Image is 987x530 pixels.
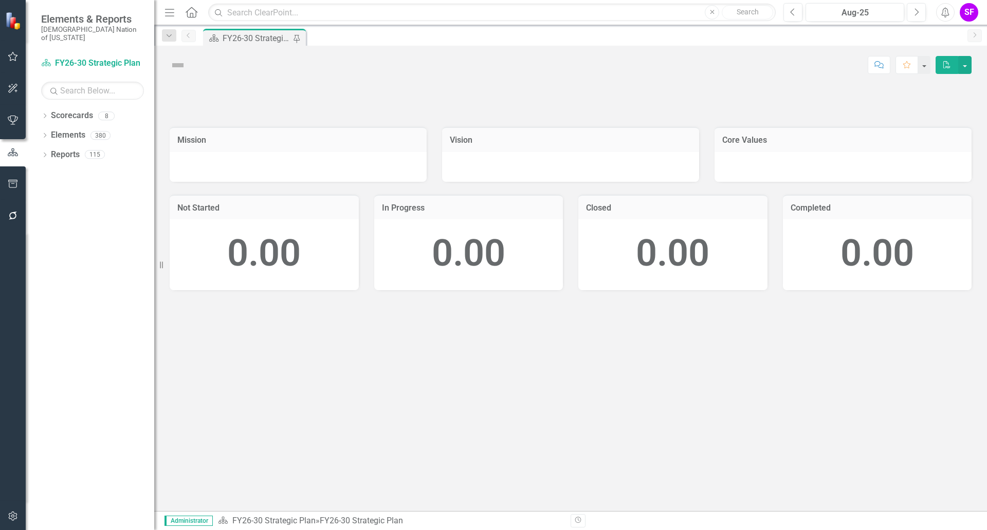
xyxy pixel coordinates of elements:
[180,227,349,280] div: 0.00
[722,136,964,145] h3: Core Values
[793,227,962,280] div: 0.00
[51,110,93,122] a: Scorecards
[41,82,144,100] input: Search Below...
[51,129,85,141] a: Elements
[232,516,316,525] a: FY26-30 Strategic Plan
[41,25,144,42] small: [DEMOGRAPHIC_DATA] Nation of [US_STATE]
[164,516,213,526] span: Administrator
[589,227,757,280] div: 0.00
[791,203,964,213] h3: Completed
[385,227,553,280] div: 0.00
[170,57,186,73] img: Not Defined
[722,5,773,20] button: Search
[737,8,759,16] span: Search
[90,131,111,140] div: 380
[177,203,351,213] h3: Not Started
[218,515,563,527] div: »
[98,111,115,120] div: 8
[806,3,904,22] button: Aug-25
[5,11,24,30] img: ClearPoint Strategy
[85,150,105,159] div: 115
[177,136,419,145] h3: Mission
[382,203,556,213] h3: In Progress
[809,7,901,19] div: Aug-25
[51,149,80,161] a: Reports
[960,3,978,22] button: SF
[208,4,776,22] input: Search ClearPoint...
[41,13,144,25] span: Elements & Reports
[41,58,144,69] a: FY26-30 Strategic Plan
[320,516,403,525] div: FY26-30 Strategic Plan
[450,136,691,145] h3: Vision
[223,32,290,45] div: FY26-30 Strategic Plan
[586,203,760,213] h3: Closed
